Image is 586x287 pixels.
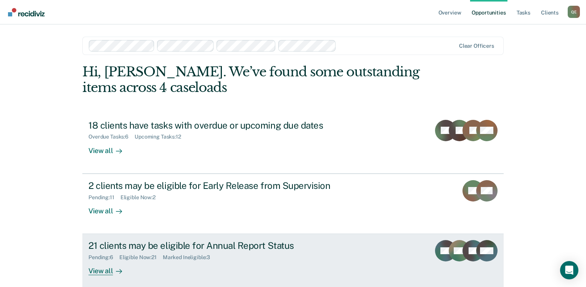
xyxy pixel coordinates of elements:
[135,134,187,140] div: Upcoming Tasks : 12
[568,6,580,18] div: Q E
[88,134,135,140] div: Overdue Tasks : 6
[88,200,131,215] div: View all
[560,261,578,279] div: Open Intercom Messenger
[82,64,419,95] div: Hi, [PERSON_NAME]. We’ve found some outstanding items across 4 caseloads
[8,8,45,16] img: Recidiviz
[88,194,120,201] div: Pending : 11
[82,174,504,234] a: 2 clients may be eligible for Early Release from SupervisionPending:11Eligible Now:2View all
[88,254,119,261] div: Pending : 6
[119,254,163,261] div: Eligible Now : 21
[82,114,504,174] a: 18 clients have tasks with overdue or upcoming due datesOverdue Tasks:6Upcoming Tasks:12View all
[88,180,356,191] div: 2 clients may be eligible for Early Release from Supervision
[568,6,580,18] button: Profile dropdown button
[88,120,356,131] div: 18 clients have tasks with overdue or upcoming due dates
[120,194,162,201] div: Eligible Now : 2
[163,254,216,261] div: Marked Ineligible : 3
[88,240,356,251] div: 21 clients may be eligible for Annual Report Status
[88,261,131,276] div: View all
[88,140,131,155] div: View all
[459,43,494,49] div: Clear officers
